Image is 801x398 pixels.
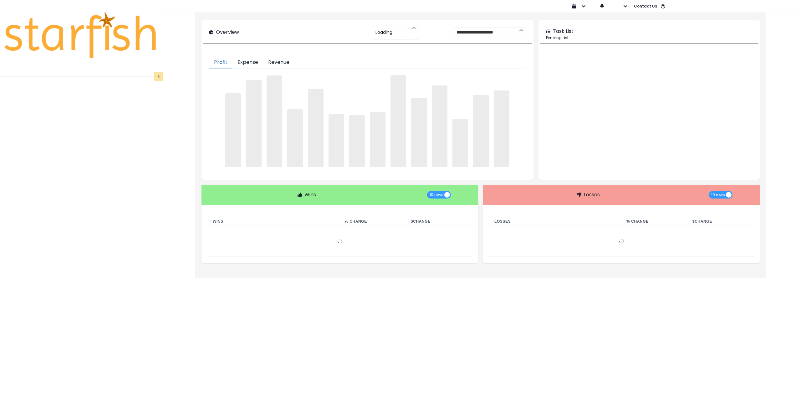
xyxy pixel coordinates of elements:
[263,56,294,69] button: Revenue
[225,93,241,168] span: ‌
[232,56,263,69] button: Expense
[287,109,303,167] span: ‌
[216,28,239,36] p: Overview
[553,28,574,35] p: Task List
[329,114,344,168] span: ‌
[304,191,316,199] p: Wins
[432,85,447,168] span: ‌
[546,35,752,41] p: Pending List
[711,191,725,199] span: 10 rows
[494,90,509,167] span: ‌
[375,26,392,39] span: Loading
[687,218,753,225] th: $ Change
[452,119,468,167] span: ‌
[406,218,472,225] th: $ Change
[411,98,427,167] span: ‌
[246,80,262,167] span: ‌
[430,191,443,199] span: 10 rows
[308,89,324,168] span: ‌
[209,56,232,69] button: Profit
[473,95,489,168] span: ‌
[208,218,340,225] th: Wins
[349,115,365,167] span: ‌
[489,218,621,225] th: Losses
[390,75,406,167] span: ‌
[340,218,406,225] th: % Change
[370,112,385,167] span: ‌
[621,218,687,225] th: % Change
[584,191,600,199] p: Losses
[267,75,282,168] span: ‌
